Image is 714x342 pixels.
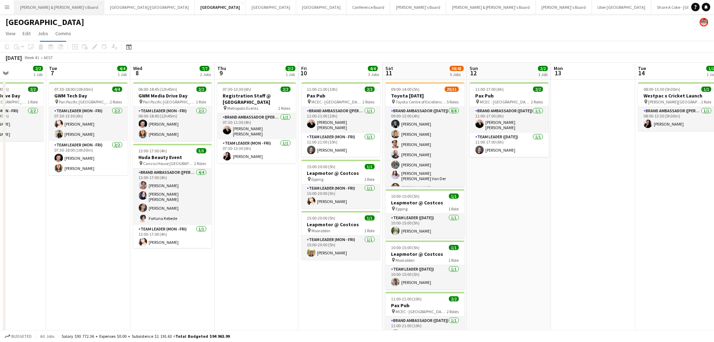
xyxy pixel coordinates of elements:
button: Uber [GEOGRAPHIC_DATA] [592,0,652,14]
span: Total Budgeted $94 963.99 [175,334,230,339]
button: [GEOGRAPHIC_DATA] [246,0,296,14]
button: [GEOGRAPHIC_DATA]/[GEOGRAPHIC_DATA] [104,0,195,14]
div: Salary $93 772.36 + Expenses $0.00 + Subsistence $1 191.63 = [62,334,230,339]
button: [PERSON_NAME] & [PERSON_NAME]'s Board [446,0,536,14]
button: [PERSON_NAME]'s Board [390,0,446,14]
app-user-avatar: Arrence Torres [700,18,708,26]
button: Budgeted [4,332,33,340]
button: [GEOGRAPHIC_DATA] [296,0,347,14]
button: [GEOGRAPHIC_DATA] [195,0,246,14]
span: All jobs [39,334,56,339]
button: Conference Board [347,0,390,14]
button: [PERSON_NAME] & [PERSON_NAME]'s Board [14,0,104,14]
button: [PERSON_NAME]'s Board [536,0,592,14]
span: Budgeted [11,334,32,339]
